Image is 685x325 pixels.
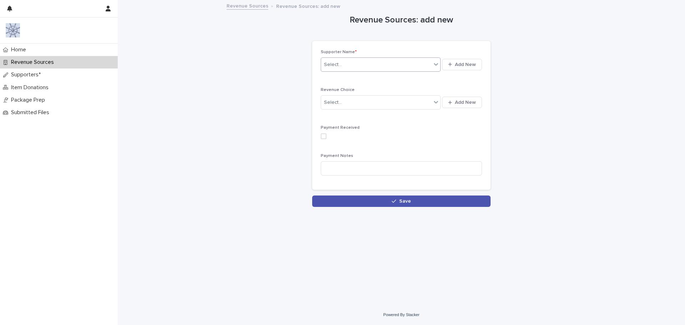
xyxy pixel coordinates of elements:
p: Supporters* [8,71,46,78]
span: Save [399,199,411,204]
span: Add New [455,62,476,67]
span: Payment Notes [321,154,353,158]
img: 9nJvCigXQD6Aux1Mxhwl [6,23,20,37]
p: Home [8,46,32,53]
p: Revenue Sources: add new [276,2,340,10]
button: Add New [442,59,482,70]
button: Add New [442,97,482,108]
div: Select... [324,61,342,68]
button: Save [312,195,491,207]
p: Item Donations [8,84,54,91]
a: Revenue Sources [227,1,268,10]
a: Powered By Stacker [383,313,419,317]
span: Revenue Choice [321,88,355,92]
p: Submitted Files [8,109,55,116]
div: Select... [324,99,342,106]
span: Supporter Name [321,50,357,54]
span: Add New [455,100,476,105]
span: Payment Received [321,126,360,130]
h1: Revenue Sources: add new [312,15,491,25]
p: Revenue Sources [8,59,60,66]
p: Package Prep [8,97,51,103]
